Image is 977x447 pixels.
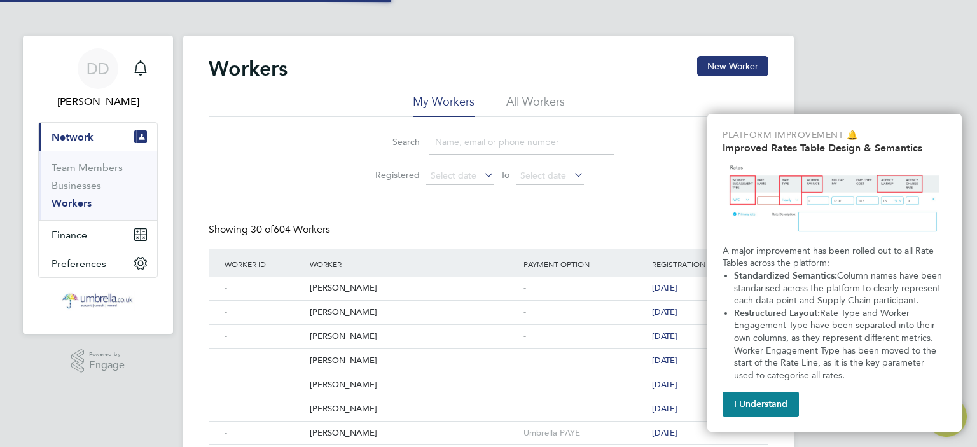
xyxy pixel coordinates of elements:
[723,392,799,417] button: I Understand
[221,397,307,421] div: -
[221,325,307,348] div: -
[209,223,333,237] div: Showing
[520,249,649,279] div: Payment Option
[520,349,649,373] div: -
[221,277,307,300] div: -
[520,397,649,421] div: -
[221,349,307,373] div: -
[52,229,87,241] span: Finance
[221,422,307,445] div: -
[209,56,288,81] h2: Workers
[734,308,939,381] span: Rate Type and Worker Engagement Type have been separated into their own columns, as they represen...
[652,331,677,341] span: [DATE]
[87,60,109,77] span: DD
[652,379,677,390] span: [DATE]
[723,129,946,142] p: Platform Improvement 🔔
[52,131,94,143] span: Network
[307,249,520,279] div: Worker
[723,245,946,270] p: A major improvement has been rolled out to all Rate Tables across the platform:
[506,94,565,117] li: All Workers
[307,349,520,373] div: [PERSON_NAME]
[23,36,173,334] nav: Main navigation
[520,301,649,324] div: -
[307,277,520,300] div: [PERSON_NAME]
[221,249,307,279] div: Worker ID
[60,291,135,311] img: umbrella-logo-retina.png
[221,301,307,324] div: -
[652,355,677,366] span: [DATE]
[649,249,756,279] div: Registration Date
[251,223,274,236] span: 30 of
[307,301,520,324] div: [PERSON_NAME]
[497,167,513,183] span: To
[38,94,158,109] span: Dexter Dyer
[520,170,566,181] span: Select date
[89,349,125,360] span: Powered by
[734,270,945,306] span: Column names have been standarised across the platform to clearly represent each data point and S...
[707,114,962,432] div: Improved Rate Table Semantics
[652,427,677,438] span: [DATE]
[413,94,475,117] li: My Workers
[307,397,520,421] div: [PERSON_NAME]
[38,48,158,109] a: Go to account details
[429,130,614,155] input: Name, email or phone number
[52,258,106,270] span: Preferences
[307,373,520,397] div: [PERSON_NAME]
[251,223,330,236] span: 604 Workers
[52,179,101,191] a: Businesses
[221,373,307,397] div: -
[307,422,520,445] div: [PERSON_NAME]
[723,159,946,240] img: Updated Rates Table Design & Semantics
[652,306,677,317] span: [DATE]
[723,142,946,154] h2: Improved Rates Table Design & Semantics
[652,282,677,293] span: [DATE]
[363,169,420,181] label: Registered
[520,422,649,445] div: Umbrella PAYE
[363,136,420,148] label: Search
[89,360,125,371] span: Engage
[52,162,123,174] a: Team Members
[520,373,649,397] div: -
[52,197,92,209] a: Workers
[734,270,837,281] strong: Standardized Semantics:
[734,308,820,319] strong: Restructured Layout:
[697,56,768,76] button: New Worker
[307,325,520,348] div: [PERSON_NAME]
[520,325,649,348] div: -
[520,277,649,300] div: -
[38,291,158,311] a: Go to home page
[431,170,476,181] span: Select date
[652,403,677,414] span: [DATE]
